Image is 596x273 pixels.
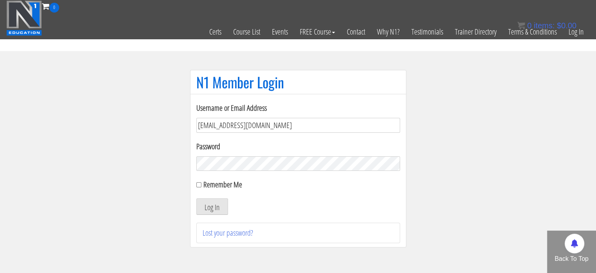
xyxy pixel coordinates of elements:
a: 0 items: $0.00 [517,21,576,30]
span: $ [557,21,561,30]
a: Course List [227,13,266,51]
a: Certs [203,13,227,51]
label: Username or Email Address [196,102,400,114]
a: Lost your password? [203,227,253,238]
a: Why N1? [371,13,406,51]
a: Terms & Conditions [502,13,563,51]
span: items: [534,21,554,30]
h1: N1 Member Login [196,74,400,90]
label: Remember Me [203,179,242,190]
a: Testimonials [406,13,449,51]
span: 0 [49,3,59,13]
a: Trainer Directory [449,13,502,51]
img: icon11.png [517,22,525,29]
label: Password [196,141,400,152]
button: Log In [196,198,228,215]
a: Contact [341,13,371,51]
a: FREE Course [294,13,341,51]
span: 0 [527,21,531,30]
a: Events [266,13,294,51]
a: Log In [563,13,590,51]
p: Back To Top [547,254,596,264]
a: 0 [42,1,59,11]
bdi: 0.00 [557,21,576,30]
img: n1-education [6,0,42,36]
